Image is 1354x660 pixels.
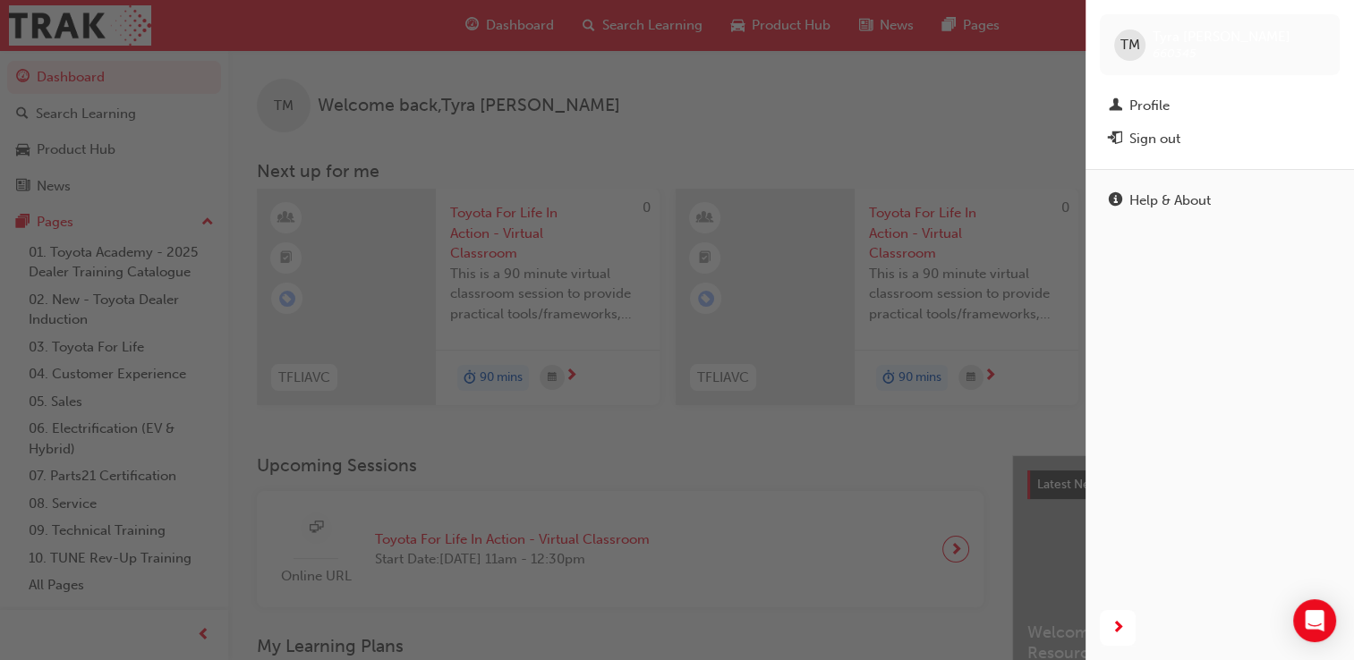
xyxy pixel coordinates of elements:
span: 660345 [1153,46,1196,61]
span: man-icon [1109,98,1122,114]
div: Profile [1129,96,1170,116]
a: Help & About [1100,184,1340,217]
span: exit-icon [1109,131,1122,148]
span: Tyra [PERSON_NAME] [1153,29,1290,45]
div: Sign out [1129,129,1180,149]
a: Profile [1100,89,1340,123]
span: TM [1120,35,1140,55]
div: Help & About [1129,190,1211,211]
span: next-icon [1111,617,1125,639]
div: Open Intercom Messenger [1293,599,1336,642]
button: Sign out [1100,123,1340,156]
span: info-icon [1109,193,1122,209]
